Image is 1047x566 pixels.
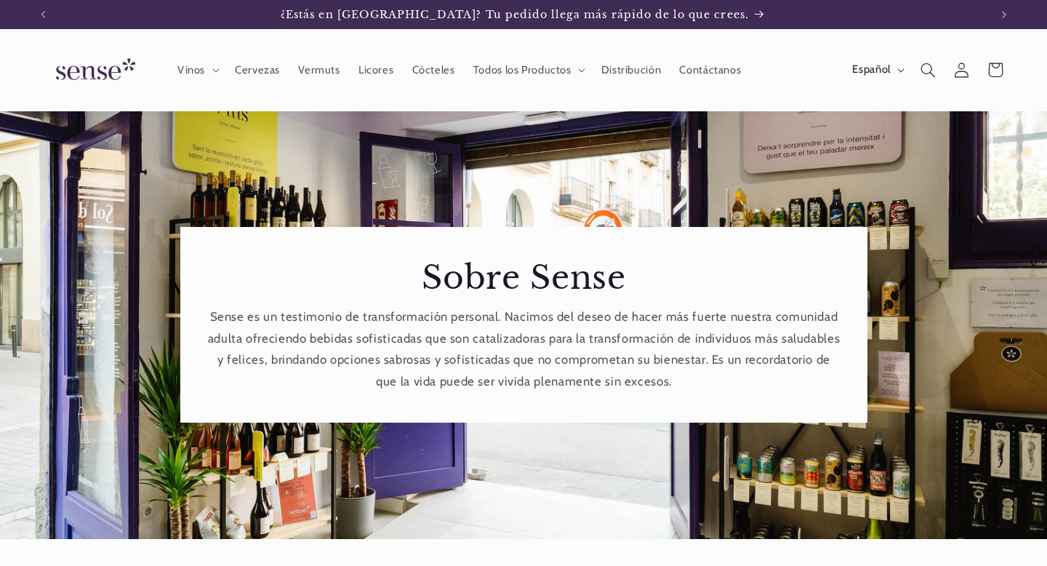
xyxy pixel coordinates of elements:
[235,63,280,77] span: Cervezas
[225,54,289,86] a: Cervezas
[177,63,205,77] span: Vinos
[679,63,741,77] span: Contáctanos
[670,54,750,86] a: Contáctanos
[592,54,670,86] a: Distribución
[843,55,911,84] button: Español
[298,63,340,77] span: Vermuts
[168,54,225,86] summary: Vinos
[911,53,944,87] summary: Búsqueda
[289,54,350,86] a: Vermuts
[349,54,403,86] a: Licores
[206,258,841,299] h2: Sobre Sense
[403,54,464,86] a: Cócteles
[473,63,571,77] span: Todos los Productos
[464,54,592,86] summary: Todos los Productos
[33,44,153,97] a: Sense
[39,49,148,91] img: Sense
[852,62,890,78] span: Español
[358,63,393,77] span: Licores
[601,63,662,77] span: Distribución
[281,8,749,21] span: ¿Estás en [GEOGRAPHIC_DATA]? Tu pedido llega más rápido de lo que crees.
[412,63,455,77] span: Cócteles
[206,306,841,392] p: Sense es un testimonio de transformación personal. Nacimos del deseo de hacer más fuerte nuestra...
